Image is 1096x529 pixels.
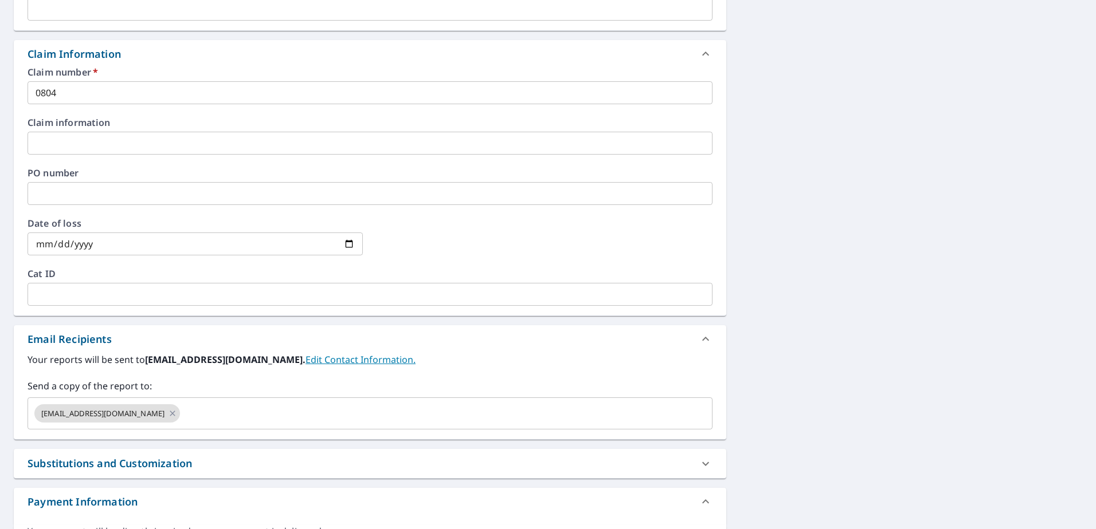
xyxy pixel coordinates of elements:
[28,269,713,278] label: Cat ID
[14,40,726,68] div: Claim Information
[14,325,726,353] div: Email Recipients
[306,353,416,366] a: EditContactInfo
[28,219,363,228] label: Date of loss
[28,168,713,177] label: PO number
[28,68,713,77] label: Claim number
[28,353,713,366] label: Your reports will be sent to
[28,494,138,510] div: Payment Information
[145,353,306,366] b: [EMAIL_ADDRESS][DOMAIN_NAME].
[28,331,112,347] div: Email Recipients
[34,404,180,423] div: [EMAIL_ADDRESS][DOMAIN_NAME]
[14,488,726,515] div: Payment Information
[28,379,713,393] label: Send a copy of the report to:
[28,46,121,62] div: Claim Information
[34,408,171,419] span: [EMAIL_ADDRESS][DOMAIN_NAME]
[28,118,713,127] label: Claim information
[14,449,726,478] div: Substitutions and Customization
[28,456,192,471] div: Substitutions and Customization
